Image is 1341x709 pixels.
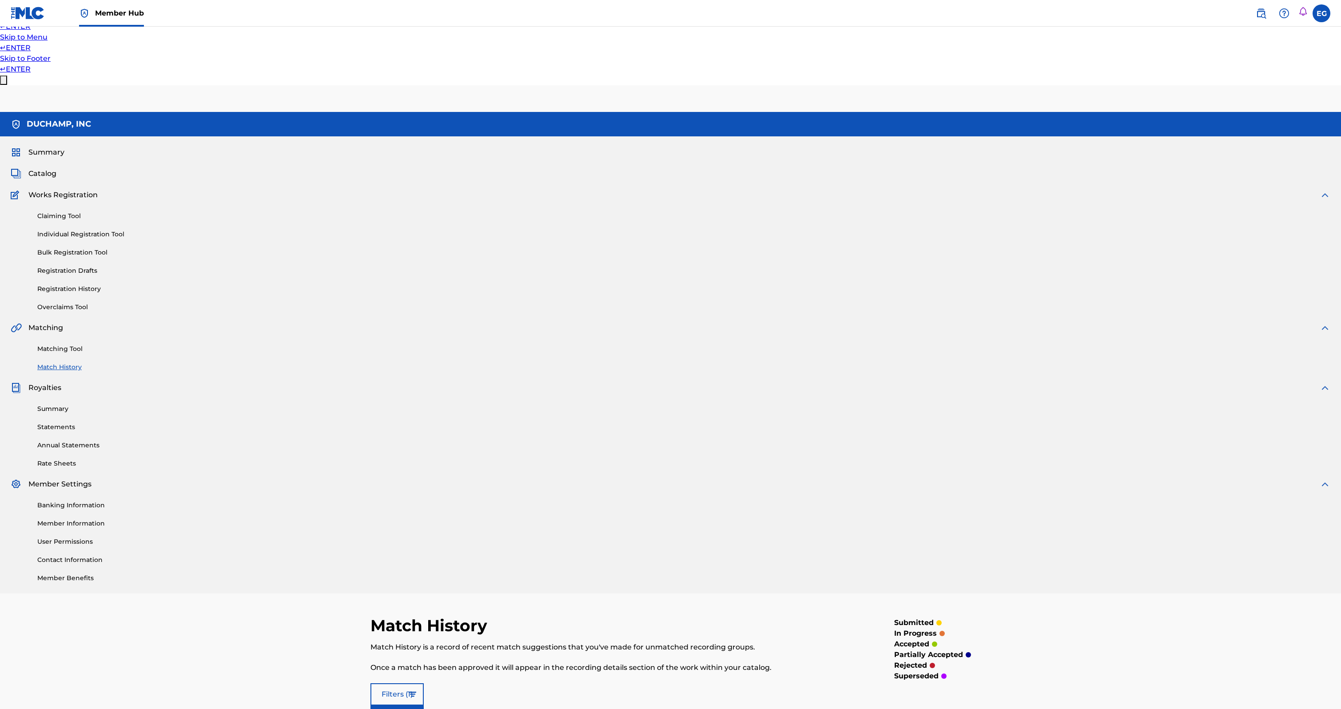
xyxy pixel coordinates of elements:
img: expand [1320,190,1330,200]
img: MLC Logo [11,7,45,20]
button: Filters (1) [370,683,424,705]
img: expand [1320,323,1330,333]
a: Claiming Tool [37,211,1330,221]
p: Once a match has been approved it will appear in the recording details section of the work within... [370,662,851,673]
img: Summary [11,147,21,158]
img: Royalties [11,382,21,393]
a: Summary [37,404,1330,414]
a: CatalogCatalog [11,168,56,179]
p: submitted [894,617,934,628]
p: partially accepted [894,649,963,660]
span: Member Settings [28,479,92,490]
span: Works Registration [28,190,98,200]
p: superseded [894,671,939,681]
img: filter [409,692,417,697]
img: Accounts [11,119,21,130]
img: Works Registration [11,190,22,200]
h5: DUCHAMP, INC [27,119,91,129]
img: Top Rightsholder [79,8,90,19]
a: Overclaims Tool [37,303,1330,312]
div: Help [1275,4,1293,22]
img: Matching [11,323,22,333]
a: SummarySummary [11,147,64,158]
a: Annual Statements [37,441,1330,450]
a: Registration Drafts [37,266,1330,275]
a: User Permissions [37,537,1330,546]
span: Royalties [28,382,61,393]
img: help [1279,8,1289,19]
img: search [1256,8,1266,19]
a: Member Information [37,519,1330,528]
a: Statements [37,422,1330,432]
img: Member Settings [11,479,21,490]
a: Rate Sheets [37,459,1330,468]
div: User Menu [1313,4,1330,22]
img: Catalog [11,168,21,179]
img: expand [1320,382,1330,393]
a: Public Search [1252,4,1270,22]
a: Match History [37,362,1330,372]
span: Catalog [28,168,56,179]
p: accepted [894,639,929,649]
iframe: Resource Center [1316,510,1341,581]
p: rejected [894,660,927,671]
a: Registration History [37,284,1330,294]
img: expand [1320,479,1330,490]
span: Summary [28,147,64,158]
div: Notifications [1298,7,1307,19]
a: Individual Registration Tool [37,230,1330,239]
a: Contact Information [37,555,1330,565]
span: Filters ( 1 ) [382,689,413,700]
a: Banking Information [37,501,1330,510]
a: Matching Tool [37,344,1330,354]
p: in progress [894,628,937,639]
a: Bulk Registration Tool [37,248,1330,257]
span: Member Hub [95,8,144,18]
h2: Match History [370,616,492,636]
a: Member Benefits [37,574,1330,583]
p: Match History is a record of recent match suggestions that you've made for unmatched recording gr... [370,642,851,653]
span: Matching [28,323,63,333]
